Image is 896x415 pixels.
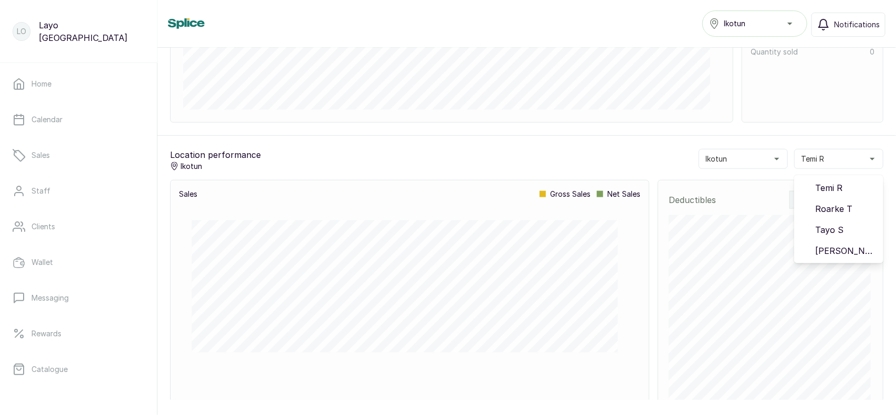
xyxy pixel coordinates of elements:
[801,154,824,164] span: Temi R
[179,189,197,199] p: Sales
[31,150,50,161] p: Sales
[8,283,149,313] a: Messaging
[724,18,745,29] span: Ikotun
[8,141,149,170] a: Sales
[31,257,53,268] p: Wallet
[794,149,883,169] button: Temi R
[31,328,61,339] p: Rewards
[870,47,874,57] p: 0
[31,364,68,375] p: Catalogue
[540,189,591,199] p: gross sales
[811,13,886,37] button: Notifications
[699,149,788,169] button: Ikotun
[31,79,51,89] p: Home
[8,319,149,348] a: Rewards
[815,182,875,194] span: Temi R
[8,176,149,206] a: Staff
[31,114,62,125] p: Calendar
[8,248,149,277] a: Wallet
[8,69,149,99] a: Home
[8,355,149,384] a: Catalogue
[31,186,50,196] p: Staff
[8,212,149,241] a: Clients
[669,194,716,206] p: Deductibles
[597,189,640,199] p: net sales
[834,19,880,30] span: Notifications
[39,19,144,44] p: Layo [GEOGRAPHIC_DATA]
[17,26,26,37] p: LO
[794,175,883,263] ul: Temi R
[815,203,875,215] span: Roarke T
[702,10,807,37] button: Ikotun
[815,224,875,236] span: Tayo S
[181,161,202,172] span: Ikotun
[31,221,55,232] p: Clients
[31,293,69,303] p: Messaging
[751,47,798,57] p: Quantity sold
[8,105,149,134] a: Calendar
[705,154,727,164] span: Ikotun
[815,244,875,257] span: [PERSON_NAME]
[170,148,261,161] p: Location performance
